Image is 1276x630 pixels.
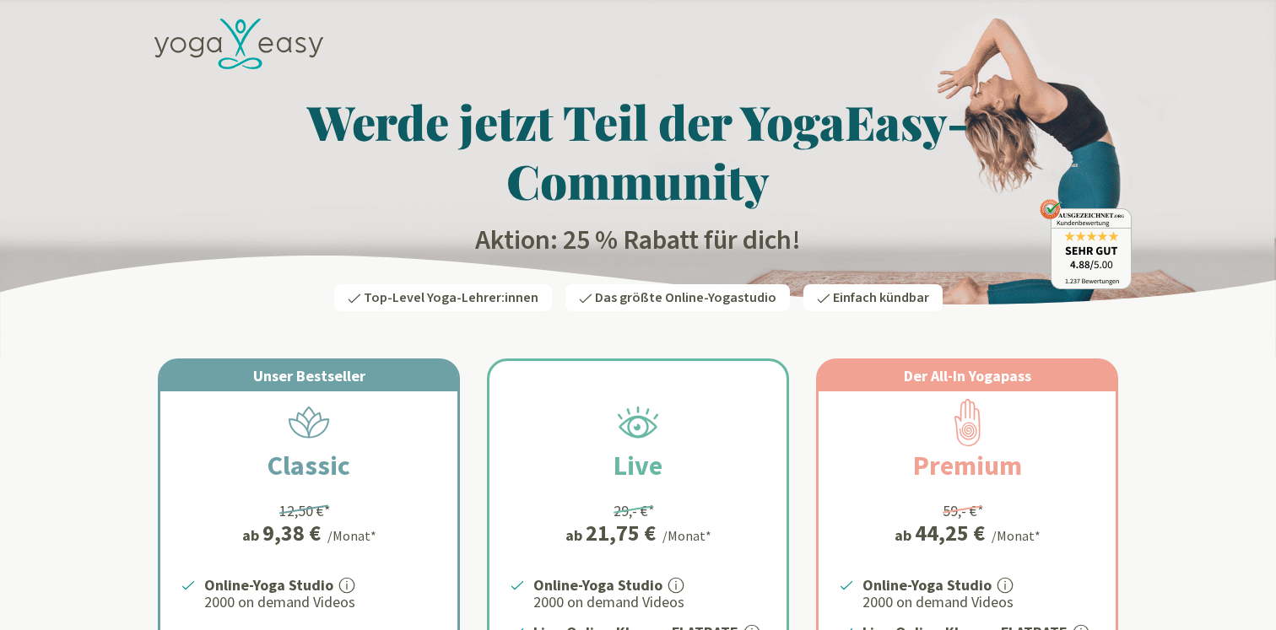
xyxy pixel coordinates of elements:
[262,522,321,544] div: 9,38 €
[904,366,1031,385] span: Der All-In Yogapass
[533,575,662,595] strong: Online-Yoga Studio
[565,524,586,547] span: ab
[992,525,1041,546] div: /Monat*
[862,592,1095,612] p: 2000 on demand Videos
[873,445,1062,486] h2: Premium
[364,288,538,307] span: Top-Level Yoga-Lehrer:innen
[253,366,365,385] span: Unser Bestseller
[144,92,1132,210] h1: Werde jetzt Teil der YogaEasy-Community
[204,592,437,612] p: 2000 on demand Videos
[595,288,776,307] span: Das größte Online-Yogastudio
[1040,199,1132,289] img: ausgezeichnet_badge.png
[586,522,656,544] div: 21,75 €
[614,499,655,522] div: 29,- €*
[533,592,766,612] p: 2000 on demand Videos
[862,575,992,595] strong: Online-Yoga Studio
[943,499,984,522] div: 59,- €*
[662,525,711,546] div: /Monat*
[573,445,703,486] h2: Live
[915,522,985,544] div: 44,25 €
[895,524,915,547] span: ab
[327,525,376,546] div: /Monat*
[204,575,333,595] strong: Online-Yoga Studio
[242,524,262,547] span: ab
[227,445,391,486] h2: Classic
[279,499,331,522] div: 12,50 €*
[833,288,929,307] span: Einfach kündbar
[144,223,1132,257] h2: Aktion: 25 % Rabatt für dich!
